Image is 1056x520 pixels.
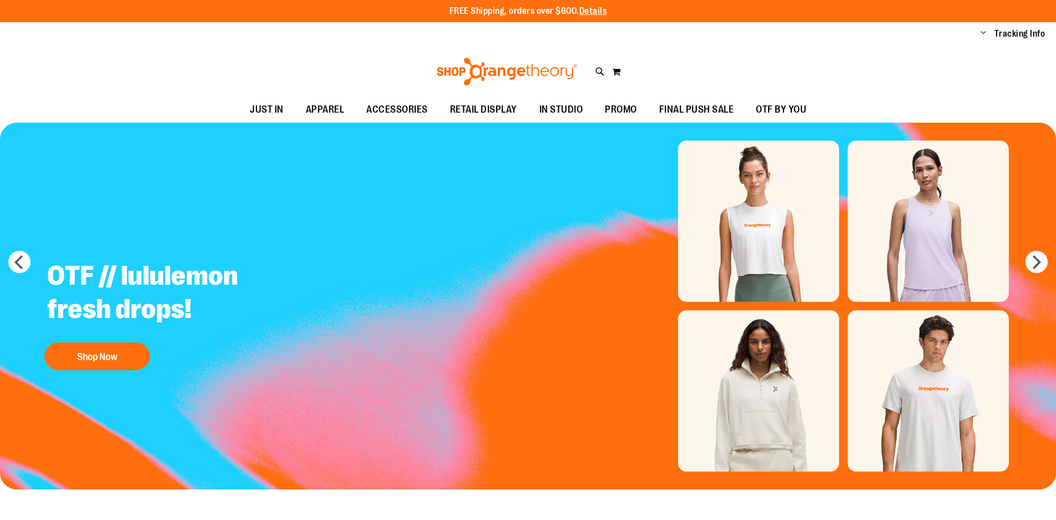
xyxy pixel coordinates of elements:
p: FREE Shipping, orders over $600. [449,5,607,18]
span: IN STUDIO [539,97,583,122]
a: ACCESSORIES [355,97,439,123]
span: APPAREL [306,97,345,122]
span: JUST IN [250,97,284,122]
h2: OTF // lululemon fresh drops! [39,251,315,337]
a: PROMO [594,97,648,123]
a: OTF BY YOU [745,97,817,123]
button: Account menu [981,28,986,39]
span: FINAL PUSH SALE [659,97,734,122]
button: prev [8,251,31,273]
span: ACCESSORIES [366,97,428,122]
a: FINAL PUSH SALE [648,97,745,123]
img: Shop Orangetheory [435,58,579,85]
span: RETAIL DISPLAY [450,97,517,122]
a: JUST IN [239,97,295,123]
a: Tracking Info [994,28,1045,40]
a: RETAIL DISPLAY [439,97,528,123]
span: PROMO [605,97,637,122]
a: OTF // lululemon fresh drops! Shop Now [39,251,315,376]
button: next [1025,251,1048,273]
button: Shop Now [44,342,150,370]
a: IN STUDIO [528,97,594,123]
span: OTF BY YOU [756,97,806,122]
a: APPAREL [295,97,356,123]
a: Details [579,6,607,16]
